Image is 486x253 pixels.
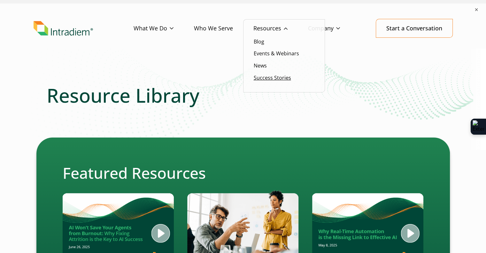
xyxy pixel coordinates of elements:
[134,19,194,38] a: What We Do
[47,84,440,107] h1: Resource Library
[473,120,484,133] img: Extension Icon
[254,74,291,81] a: Success Stories
[254,38,264,45] a: Blog
[34,21,93,36] img: Intradiem
[376,19,453,38] a: Start a Conversation
[63,164,424,182] h2: Featured Resources
[34,21,134,36] a: Link to homepage of Intradiem
[254,50,299,57] a: Events & Webinars
[254,62,267,69] a: News
[473,6,480,13] button: ×
[308,19,360,38] a: Company
[253,19,308,38] a: Resources
[194,19,253,38] a: Who We Serve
